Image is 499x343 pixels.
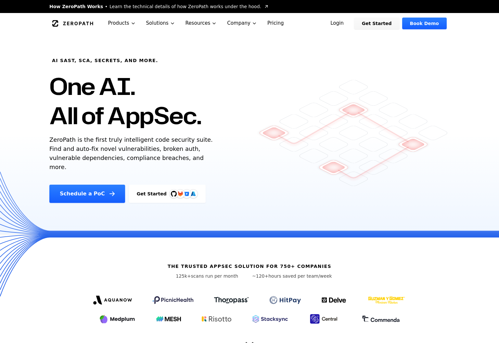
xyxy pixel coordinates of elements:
a: Book Demo [402,18,447,29]
img: GYG [367,292,406,308]
img: Azure [191,191,196,196]
p: hours saved per team/week [252,273,332,279]
span: ~120+ [252,273,268,279]
span: How ZeroPath Works [49,3,103,10]
img: Thoropass [214,297,249,303]
button: Resources [180,13,222,33]
p: scans run per month [167,273,247,279]
img: Central [309,313,341,325]
a: Get StartedGitHubGitLabAzure [129,185,206,203]
img: Mesh [156,316,181,322]
a: Schedule a PoC [49,185,125,203]
svg: Bitbucket [183,190,190,197]
a: Pricing [262,13,289,33]
nav: Global [42,13,457,33]
p: ZeroPath is the first truly intelligent code security suite. Find and auto-fix novel vulnerabilit... [49,135,216,172]
a: Get Started [354,18,400,29]
span: 125k+ [176,273,191,279]
h1: One AI. All of AppSec. [49,72,201,130]
img: GitLab [174,187,187,200]
button: Products [103,13,141,33]
img: GitHub [171,191,177,197]
span: Learn the technical details of how ZeroPath works under the hood. [109,3,261,10]
img: Stacksync [252,315,288,323]
a: How ZeroPath WorksLearn the technical details of how ZeroPath works under the hood. [49,3,269,10]
button: Company [222,13,262,33]
button: Solutions [141,13,180,33]
h6: AI SAST, SCA, Secrets, and more. [52,57,158,64]
a: Login [323,18,352,29]
h6: The trusted AppSec solution for 750+ companies [168,263,331,270]
img: Medplum [99,314,135,324]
